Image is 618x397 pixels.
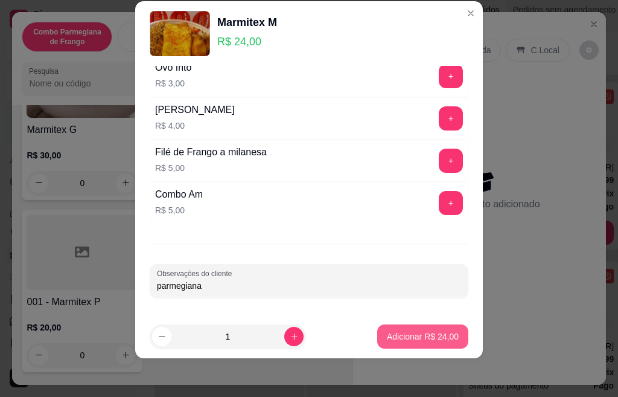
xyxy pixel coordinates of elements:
button: Close [461,4,480,23]
button: Adicionar R$ 24,00 [377,324,468,349]
p: R$ 4,00 [155,120,235,132]
button: add [439,106,463,131]
div: Marmitex M [217,14,277,31]
button: decrease-product-quantity [152,327,171,346]
p: Adicionar R$ 24,00 [387,331,459,343]
button: add [439,149,463,173]
div: Filé de Frango a milanesa [155,145,267,160]
p: R$ 5,00 [155,204,203,216]
p: R$ 24,00 [217,33,277,50]
button: add [439,64,463,88]
input: Observações do cliente [157,280,461,292]
label: Observações do cliente [157,268,236,279]
p: R$ 3,00 [155,77,191,89]
p: R$ 5,00 [155,162,267,174]
div: Combo Am [155,187,203,202]
div: [PERSON_NAME] [155,103,235,117]
button: add [439,191,463,215]
img: product-image [150,11,210,56]
div: Ovo frito [155,60,191,75]
button: increase-product-quantity [284,327,304,346]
